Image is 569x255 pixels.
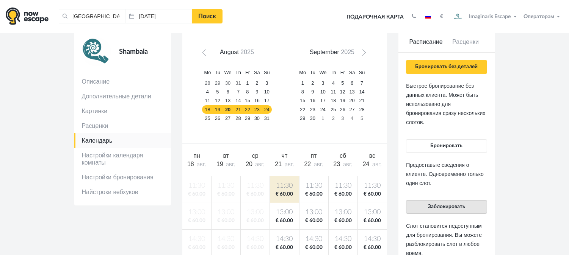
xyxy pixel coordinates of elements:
a: 21 [234,105,243,114]
span: сб [340,152,346,159]
span: 13:00 [301,208,327,217]
span: Thursday [331,70,336,75]
a: 2 [252,79,262,88]
span: Wednesday [319,70,326,75]
a: 7 [357,79,367,88]
a: 31 [262,114,272,123]
a: Расписание [406,38,446,53]
a: 29 [297,114,308,123]
span: 2025 [341,49,354,55]
button: Бронировать без деталей [406,60,487,74]
span: Next [359,51,365,57]
a: 30 [252,114,262,123]
span: Prev [204,51,210,57]
span: Friday [340,70,345,75]
span: 14:30 [271,235,297,244]
span: September [310,49,339,55]
span: пн [193,152,200,159]
span: Заблокировать [428,204,465,209]
span: € 60.00 [271,217,297,224]
span: авг. [255,161,265,167]
span: авг. [197,161,206,167]
a: 8 [243,88,252,96]
span: 14:30 [301,235,327,244]
a: Дополнительные детали [74,89,171,104]
a: Next [357,49,368,60]
a: 27 [222,114,234,123]
button: Операторам [522,13,563,20]
span: 11:30 [271,181,297,191]
span: 21 [275,161,282,167]
a: 23 [308,105,317,114]
a: 27 [347,105,357,114]
span: 2025 [240,49,254,55]
span: вт [223,152,229,159]
a: 17 [317,96,329,105]
span: 11:30 [359,181,386,191]
a: 14 [357,88,367,96]
p: Предоставьте сведения о клиенте. Одновременно только один слот. [406,160,487,188]
input: Дата [125,9,192,23]
a: 20 [347,96,357,105]
a: 10 [317,88,329,96]
span: вс [369,152,375,159]
a: Картинки [74,104,171,118]
span: € 60.00 [301,217,327,224]
a: 20 [222,105,234,114]
span: Tuesday [310,70,315,75]
a: 9 [252,88,262,96]
span: авг. [372,161,382,167]
div: Shambala [111,37,163,66]
a: 15 [297,96,308,105]
a: 11 [202,96,213,105]
span: Monday [204,70,211,75]
span: € 60.00 [330,191,356,198]
span: Imaginaris Escape [469,12,511,19]
a: 24 [317,105,329,114]
a: 29 [213,79,223,88]
p: Быстрое бронирование без данных клиента. Может быть использовано для бронирования сразу нескольки... [406,81,487,127]
a: Prev [201,49,212,60]
span: 13:00 [330,208,356,217]
span: Sunday [359,70,365,75]
a: 6 [222,88,234,96]
span: 24 [363,161,370,167]
a: 1 [297,79,308,88]
span: € 60.00 [359,191,386,198]
span: 22 [304,161,311,167]
span: Thursday [235,70,241,75]
span: авг. [226,161,235,167]
a: 16 [308,96,317,105]
span: Friday [245,70,250,75]
a: 1 [317,114,329,123]
a: 13 [222,96,234,105]
a: Описание [74,74,171,89]
button: Бронировать [406,139,487,153]
a: 4 [202,88,213,96]
span: 13:00 [359,208,386,217]
a: Поиск [192,9,223,23]
a: 31 [234,79,243,88]
a: 11 [329,88,338,96]
a: 5 [338,79,347,88]
button: Заблокировать [406,200,487,214]
a: 6 [347,79,357,88]
a: 17 [262,96,272,105]
span: Sunday [264,70,270,75]
span: 14:30 [359,235,386,244]
a: 26 [213,114,223,123]
a: 25 [329,105,338,114]
a: 29 [243,114,252,123]
span: August [220,49,239,55]
span: 19 [216,161,223,167]
a: 18 [202,105,213,114]
span: Tuesday [215,70,220,75]
a: 12 [213,96,223,105]
a: 5 [213,88,223,96]
a: 2 [329,114,338,123]
img: ru.jpg [425,15,431,19]
a: 10 [262,88,272,96]
a: 21 [357,96,367,105]
a: 28 [357,105,367,114]
a: 2 [308,79,317,88]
